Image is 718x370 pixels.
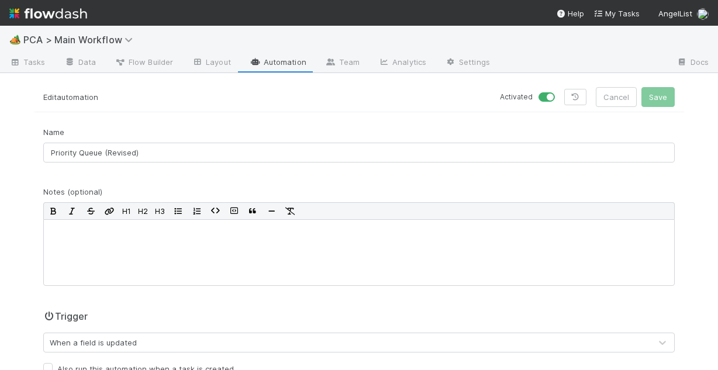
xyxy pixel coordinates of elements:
[43,126,64,138] label: Name
[43,88,350,106] p: Edit automation
[556,8,584,19] div: Help
[50,337,137,348] div: When a field is updated
[658,9,692,18] span: AngelList
[182,54,240,72] a: Layout
[100,203,119,219] button: Edit Link
[667,54,718,72] a: Docs
[369,54,436,72] a: Analytics
[9,4,87,23] img: logo-inverted-e16ddd16eac7371096b0.svg
[593,8,640,19] a: My Tasks
[23,34,139,46] span: PCA > Main Workflow
[134,203,151,219] button: H2
[43,186,102,198] label: Notes (optional)
[243,203,262,219] button: Blockquote
[55,54,105,72] a: Data
[225,203,243,219] button: Code Block
[596,87,637,107] button: Cancel
[436,54,499,72] a: Settings
[63,203,81,219] button: Italic
[187,203,206,219] button: Ordered List
[316,54,369,72] a: Team
[9,56,46,68] span: Tasks
[115,56,173,68] span: Flow Builder
[105,54,182,72] a: Flow Builder
[500,92,533,102] small: Activated
[262,203,281,219] button: Horizontal Rule
[240,54,316,72] a: Automation
[168,203,187,219] button: Bullet List
[44,203,63,219] button: Bold
[697,8,709,20] img: avatar_1c530150-f9f0-4fb8-9f5d-006d570d4582.png
[281,203,299,219] button: Remove Format
[206,203,225,219] button: Code
[43,309,88,323] h2: Trigger
[593,9,640,18] span: My Tasks
[81,203,100,219] button: Strikethrough
[9,34,21,44] span: 🏕️
[641,87,675,107] button: Save
[119,203,134,219] button: H1
[151,203,168,219] button: H3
